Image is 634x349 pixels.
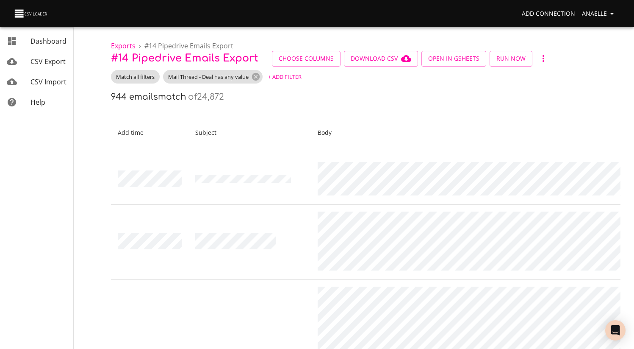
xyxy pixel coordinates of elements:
[421,51,486,67] button: Open in GSheets
[163,73,254,81] span: Mail Thread - Deal has any value
[279,53,334,64] span: Choose Columns
[14,8,49,20] img: CSV Loader
[522,8,575,19] span: Add Connection
[518,6,579,22] a: Add Connection
[163,70,263,84] div: Mail Thread - Deal has any value
[30,57,66,66] span: CSV Export
[582,8,617,19] span: Anaelle
[579,6,620,22] button: Anaelle
[344,51,418,67] button: Download CSV
[144,41,233,50] span: # 14 Pipedrive Emails Export
[268,72,302,82] span: + Add Filter
[351,53,411,64] span: Download CSV
[188,111,311,155] th: Subject
[139,41,141,51] li: ›
[111,92,186,102] h6: 944 emails match
[266,70,304,84] button: + Add Filter
[111,73,160,81] span: Match all filters
[188,92,224,102] h6: of 24,872
[30,36,66,46] span: Dashboard
[111,53,258,64] span: # 14 Pipedrive Emails Export
[30,77,66,87] span: CSV Import
[496,53,526,64] span: Run Now
[111,111,188,155] th: Add time
[490,51,532,67] button: Run Now
[272,51,341,67] button: Choose Columns
[111,70,160,84] div: Match all filters
[111,41,136,50] a: Exports
[30,98,45,107] span: Help
[428,53,479,64] span: Open in GSheets
[605,320,626,341] div: Open Intercom Messenger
